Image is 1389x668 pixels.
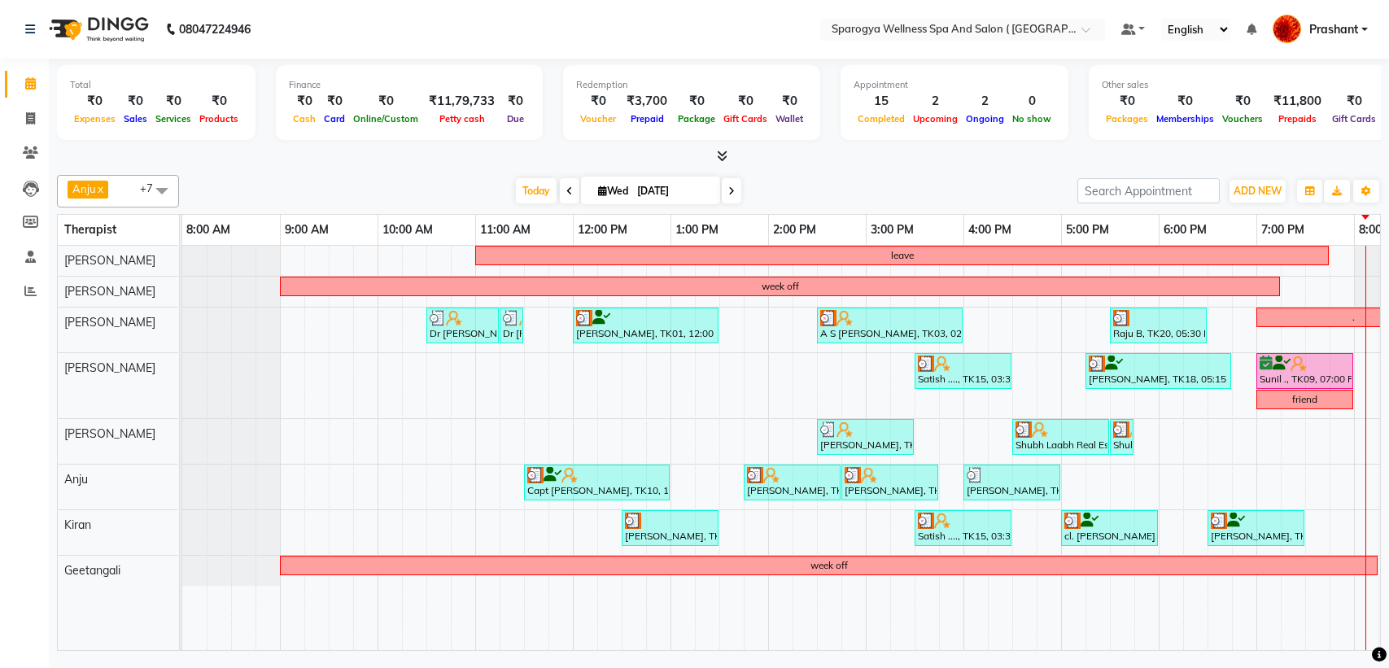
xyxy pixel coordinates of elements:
[1077,178,1220,203] input: Search Appointment
[64,222,116,237] span: Therapist
[289,113,320,124] span: Cash
[70,78,242,92] div: Total
[964,218,1016,242] a: 4:00 PM
[1112,310,1205,341] div: Raju B, TK20, 05:30 PM-06:30 PM, Lightening Facial 60 Min
[576,92,620,111] div: ₹0
[671,218,723,242] a: 1:00 PM
[378,218,437,242] a: 10:00 AM
[632,179,714,203] input: 2025-09-03
[64,284,155,299] span: [PERSON_NAME]
[1063,513,1156,544] div: cl. [PERSON_NAME], TK12, 05:00 PM-06:00 PM, Swedish 60 Min
[1102,92,1152,111] div: ₹0
[719,92,771,111] div: ₹0
[843,467,937,498] div: [PERSON_NAME], TK05, 02:45 PM-03:45 PM, Lightening Facial 60 Min
[320,113,349,124] span: Card
[771,113,807,124] span: Wallet
[1309,21,1358,38] span: Prashant
[1160,218,1211,242] a: 6:00 PM
[195,113,242,124] span: Products
[1218,113,1267,124] span: Vouchers
[1328,113,1380,124] span: Gift Cards
[64,472,88,487] span: Anju
[1087,356,1230,386] div: [PERSON_NAME], TK18, 05:15 PM-06:45 PM, Swedish 90 Min
[909,113,962,124] span: Upcoming
[526,467,668,498] div: Capt [PERSON_NAME], TK10, 11:30 AM-01:00 PM, Swedish 90 Min
[674,92,719,111] div: ₹0
[41,7,153,52] img: logo
[503,113,528,124] span: Due
[476,218,535,242] a: 11:00 AM
[1102,78,1380,92] div: Other sales
[428,310,497,341] div: Dr [PERSON_NAME], TK04, 10:30 AM-11:15 AM, Membership 60 Min
[349,113,422,124] span: Online/Custom
[1328,92,1380,111] div: ₹0
[96,182,103,195] a: x
[289,92,320,111] div: ₹0
[179,7,251,52] b: 08047224946
[151,113,195,124] span: Services
[1152,92,1218,111] div: ₹0
[72,182,96,195] span: Anju
[1209,513,1303,544] div: [PERSON_NAME], TK14, 06:30 PM-07:30 PM, Swedish 60 Min
[674,113,719,124] span: Package
[627,113,668,124] span: Prepaid
[349,92,422,111] div: ₹0
[1152,113,1218,124] span: Memberships
[120,113,151,124] span: Sales
[965,467,1059,498] div: [PERSON_NAME], TK13, 04:00 PM-05:00 PM, Membership 60 Min
[140,181,165,194] span: +7
[151,92,195,111] div: ₹0
[64,563,120,578] span: Geetangali
[1257,218,1308,242] a: 7:00 PM
[854,113,909,124] span: Completed
[854,78,1055,92] div: Appointment
[819,310,961,341] div: A S [PERSON_NAME], TK03, 02:30 PM-04:00 PM, Swedish 90 Min
[810,558,848,573] div: week off
[1273,15,1301,43] img: Prashant
[1230,180,1286,203] button: ADD NEW
[574,310,717,341] div: [PERSON_NAME], TK01, 12:00 PM-01:30 PM, Swedish 90 Min
[435,113,489,124] span: Petty cash
[1062,218,1113,242] a: 5:00 PM
[70,92,120,111] div: ₹0
[916,356,1010,386] div: Satish ...., TK15, 03:30 PM-04:30 PM, Swedish 60 Min
[120,92,151,111] div: ₹0
[594,185,632,197] span: Wed
[1218,92,1267,111] div: ₹0
[819,421,912,452] div: [PERSON_NAME], TK19, 02:30 PM-03:30 PM, Membership 60 Min
[64,426,155,441] span: [PERSON_NAME]
[1014,421,1107,452] div: Shubh Laabh Real Estate pvt ltd [PERSON_NAME] [PERSON_NAME] Director, TK16, 04:30 PM-05:30 PM, Sw...
[195,92,242,111] div: ₹0
[64,517,91,532] span: Kiran
[182,218,234,242] a: 8:00 AM
[1102,113,1152,124] span: Packages
[962,92,1008,111] div: 2
[422,92,501,111] div: ₹11,79,733
[516,178,557,203] span: Today
[1352,310,1355,325] div: .
[574,218,631,242] a: 12:00 PM
[1267,92,1328,111] div: ₹11,800
[576,78,807,92] div: Redemption
[771,92,807,111] div: ₹0
[1258,356,1352,386] div: Sunil ., TK09, 07:00 PM-08:00 PM, Swedish 60 Min
[501,310,522,341] div: Dr [PERSON_NAME], TK04, 11:15 AM-11:30 AM, Membership 60 Min 1
[623,513,717,544] div: [PERSON_NAME], TK11, 12:30 PM-01:30 PM, Swedish 60 Min
[620,92,674,111] div: ₹3,700
[70,113,120,124] span: Expenses
[916,513,1010,544] div: Satish ...., TK15, 03:30 PM-04:30 PM, Swedish 60 Min
[1008,92,1055,111] div: 0
[854,92,909,111] div: 15
[1112,421,1132,452] div: Shubh Laabh Real Estate pvt ltd [PERSON_NAME] [PERSON_NAME] Director, TK16, 05:30 PM-05:40 PM, 10...
[762,279,799,294] div: week off
[289,78,530,92] div: Finance
[719,113,771,124] span: Gift Cards
[281,218,333,242] a: 9:00 AM
[891,248,914,263] div: leave
[64,360,155,375] span: [PERSON_NAME]
[320,92,349,111] div: ₹0
[867,218,918,242] a: 3:00 PM
[64,315,155,330] span: [PERSON_NAME]
[1292,392,1317,407] div: friend
[576,113,620,124] span: Voucher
